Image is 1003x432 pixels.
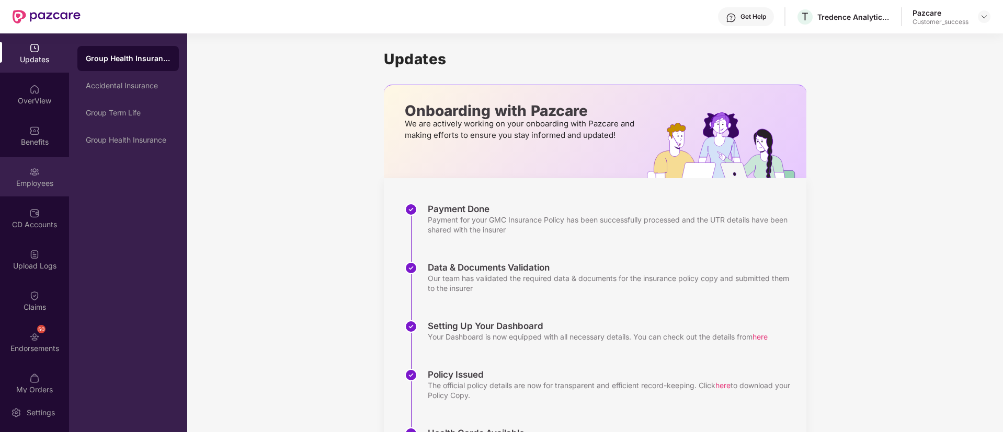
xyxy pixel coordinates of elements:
[29,43,40,53] img: svg+xml;base64,PHN2ZyBpZD0iVXBkYXRlZCIgeG1sbnM9Imh0dHA6Ly93d3cudzMub3JnLzIwMDAvc3ZnIiB3aWR0aD0iMj...
[86,81,170,90] div: Accidental Insurance
[29,125,40,136] img: svg+xml;base64,PHN2ZyBpZD0iQmVuZWZpdHMiIHhtbG5zPSJodHRwOi8vd3d3LnczLm9yZy8yMDAwL3N2ZyIgd2lkdGg9Ij...
[29,373,40,383] img: svg+xml;base64,PHN2ZyBpZD0iTXlfT3JkZXJzIiBkYXRhLW5hbWU9Ik15IE9yZGVycyIgeG1sbnM9Imh0dHA6Ly93d3cudz...
[29,84,40,95] img: svg+xml;base64,PHN2ZyBpZD0iSG9tZSIgeG1sbnM9Imh0dHA6Ly93d3cudzMub3JnLzIwMDAvc3ZnIiB3aWR0aD0iMjAiIG...
[726,13,736,23] img: svg+xml;base64,PHN2ZyBpZD0iSGVscC0zMngzMiIgeG1sbnM9Imh0dHA6Ly93d3cudzMub3JnLzIwMDAvc3ZnIiB3aWR0aD...
[715,381,731,390] span: here
[405,320,417,333] img: svg+xml;base64,PHN2ZyBpZD0iU3RlcC1Eb25lLTMyeDMyIiB4bWxucz0iaHR0cDovL3d3dy53My5vcmcvMjAwMC9zdmciIH...
[29,290,40,301] img: svg+xml;base64,PHN2ZyBpZD0iQ2xhaW0iIHhtbG5zPSJodHRwOi8vd3d3LnczLm9yZy8yMDAwL3N2ZyIgd2lkdGg9IjIwIi...
[11,407,21,418] img: svg+xml;base64,PHN2ZyBpZD0iU2V0dGluZy0yMHgyMCIgeG1sbnM9Imh0dHA6Ly93d3cudzMub3JnLzIwMDAvc3ZnIiB3aW...
[428,320,768,332] div: Setting Up Your Dashboard
[29,208,40,218] img: svg+xml;base64,PHN2ZyBpZD0iQ0RfQWNjb3VudHMiIGRhdGEtbmFtZT0iQ0QgQWNjb3VudHMiIHhtbG5zPSJodHRwOi8vd3...
[86,53,170,64] div: Group Health Insurance
[384,50,806,68] h1: Updates
[428,369,796,380] div: Policy Issued
[24,407,58,418] div: Settings
[428,215,796,235] div: Payment for your GMC Insurance Policy has been successfully processed and the UTR details have be...
[405,203,417,216] img: svg+xml;base64,PHN2ZyBpZD0iU3RlcC1Eb25lLTMyeDMyIiB4bWxucz0iaHR0cDovL3d3dy53My5vcmcvMjAwMC9zdmciIH...
[913,18,968,26] div: Customer_success
[29,167,40,177] img: svg+xml;base64,PHN2ZyBpZD0iRW1wbG95ZWVzIiB4bWxucz0iaHR0cDovL3d3dy53My5vcmcvMjAwMC9zdmciIHdpZHRoPS...
[29,332,40,342] img: svg+xml;base64,PHN2ZyBpZD0iRW5kb3JzZW1lbnRzIiB4bWxucz0iaHR0cDovL3d3dy53My5vcmcvMjAwMC9zdmciIHdpZH...
[913,8,968,18] div: Pazcare
[647,112,806,178] img: hrOnboarding
[428,203,796,215] div: Payment Done
[405,262,417,274] img: svg+xml;base64,PHN2ZyBpZD0iU3RlcC1Eb25lLTMyeDMyIiB4bWxucz0iaHR0cDovL3d3dy53My5vcmcvMjAwMC9zdmciIH...
[405,118,637,141] p: We are actively working on your onboarding with Pazcare and making efforts to ensure you stay inf...
[753,332,768,341] span: here
[817,12,891,22] div: Tredence Analytics Solutions Private Limited
[428,332,768,342] div: Your Dashboard is now equipped with all necessary details. You can check out the details from
[428,262,796,273] div: Data & Documents Validation
[29,249,40,260] img: svg+xml;base64,PHN2ZyBpZD0iVXBsb2FkX0xvZ3MiIGRhdGEtbmFtZT0iVXBsb2FkIExvZ3MiIHhtbG5zPSJodHRwOi8vd3...
[13,10,81,24] img: New Pazcare Logo
[980,13,988,21] img: svg+xml;base64,PHN2ZyBpZD0iRHJvcGRvd24tMzJ4MzIiIHhtbG5zPSJodHRwOi8vd3d3LnczLm9yZy8yMDAwL3N2ZyIgd2...
[86,136,170,144] div: Group Health Insurance
[86,109,170,117] div: Group Term Life
[405,369,417,381] img: svg+xml;base64,PHN2ZyBpZD0iU3RlcC1Eb25lLTMyeDMyIiB4bWxucz0iaHR0cDovL3d3dy53My5vcmcvMjAwMC9zdmciIH...
[37,325,45,333] div: 50
[428,273,796,293] div: Our team has validated the required data & documents for the insurance policy copy and submitted ...
[428,380,796,400] div: The official policy details are now for transparent and efficient record-keeping. Click to downlo...
[802,10,808,23] span: T
[405,106,637,115] p: Onboarding with Pazcare
[740,13,766,21] div: Get Help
